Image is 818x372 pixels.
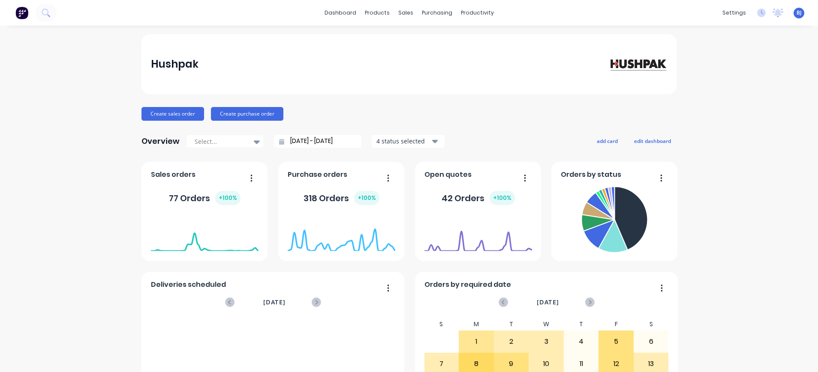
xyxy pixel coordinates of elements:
span: [DATE] [263,298,286,307]
span: Sales orders [151,170,195,180]
div: 4 status selected [376,137,430,146]
span: Orders by status [561,170,621,180]
div: S [634,318,669,330]
span: Open quotes [424,170,472,180]
button: edit dashboard [629,135,677,146]
div: 6 [634,331,668,352]
div: 2 [494,331,529,352]
img: Hushpak [607,57,667,71]
div: 4 [564,331,598,352]
span: [DATE] [537,298,559,307]
div: F [598,318,634,330]
div: Overview [141,133,180,150]
div: S [424,318,459,330]
span: Purchase orders [288,170,347,180]
div: 1 [459,331,493,352]
div: T [564,318,599,330]
div: T [494,318,529,330]
div: 3 [529,331,563,352]
div: + 100 % [354,191,379,205]
div: + 100 % [490,191,515,205]
div: 77 Orders [169,191,241,205]
div: 5 [599,331,633,352]
span: BJ [797,9,802,17]
button: add card [591,135,623,146]
div: purchasing [418,6,457,19]
a: dashboard [320,6,361,19]
div: M [459,318,494,330]
div: productivity [457,6,498,19]
div: products [361,6,394,19]
div: W [529,318,564,330]
span: Deliveries scheduled [151,280,226,290]
button: 4 status selected [372,135,445,148]
div: + 100 % [215,191,241,205]
button: Create purchase order [211,107,283,121]
div: settings [718,6,750,19]
div: Hushpak [151,56,198,73]
div: sales [394,6,418,19]
button: Create sales order [141,107,204,121]
img: Factory [15,6,28,19]
div: 42 Orders [442,191,515,205]
div: 318 Orders [304,191,379,205]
